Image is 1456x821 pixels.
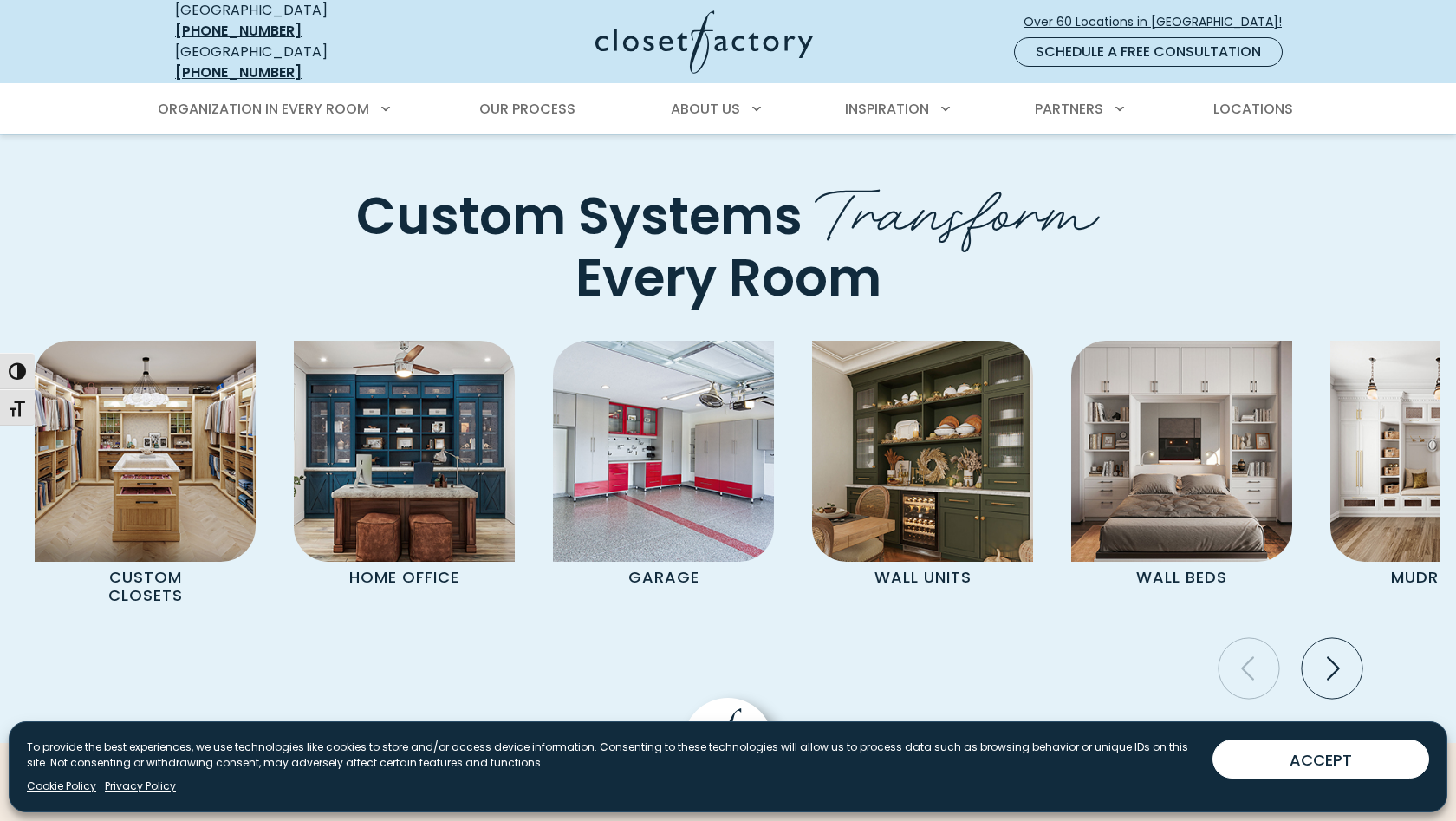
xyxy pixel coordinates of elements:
[812,341,1033,562] img: Wall unit
[175,21,302,41] a: [PHONE_NUMBER]
[793,341,1052,594] a: Wall unit Wall Units
[27,740,1199,771] p: To provide the best experiences, we use technologies like cookies to store and/or access device i...
[1213,99,1293,119] span: Locations
[1023,7,1297,37] a: Over 60 Locations in [GEOGRAPHIC_DATA]!
[146,85,1310,134] nav: Primary Menu
[322,562,487,594] p: Home Office
[275,341,534,594] a: Home Office featuring desk and custom cabinetry Home Office
[1035,99,1103,119] span: Partners
[534,341,793,594] a: Garage Cabinets Garage
[1212,740,1429,779] button: ACCEPT
[671,99,740,119] span: About Us
[581,562,746,594] p: Garage
[16,341,275,611] a: Custom Closet with island Custom Closets
[1099,562,1264,594] p: Wall Beds
[105,779,176,794] a: Privacy Policy
[158,99,369,119] span: Organization in Every Room
[294,341,515,562] img: Home Office featuring desk and custom cabinetry
[1212,631,1286,706] button: Previous slide
[595,10,813,74] img: Closet Factory Logo
[356,180,803,253] span: Custom Systems
[845,99,929,119] span: Inspiration
[35,341,256,562] img: Custom Closet with island
[62,562,228,611] p: Custom Closets
[1052,341,1311,594] a: Wall Bed Wall Beds
[27,779,96,794] a: Cookie Policy
[1295,631,1369,706] button: Next slide
[1024,13,1296,31] span: Over 60 Locations in [GEOGRAPHIC_DATA]!
[840,562,1005,594] p: Wall Units
[175,42,426,83] div: [GEOGRAPHIC_DATA]
[575,241,881,314] span: Every Room
[175,62,302,82] a: [PHONE_NUMBER]
[1071,341,1292,562] img: Wall Bed
[815,160,1100,254] span: Transform
[1014,37,1283,67] a: Schedule a Free Consultation
[553,341,774,562] img: Garage Cabinets
[479,99,575,119] span: Our Process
